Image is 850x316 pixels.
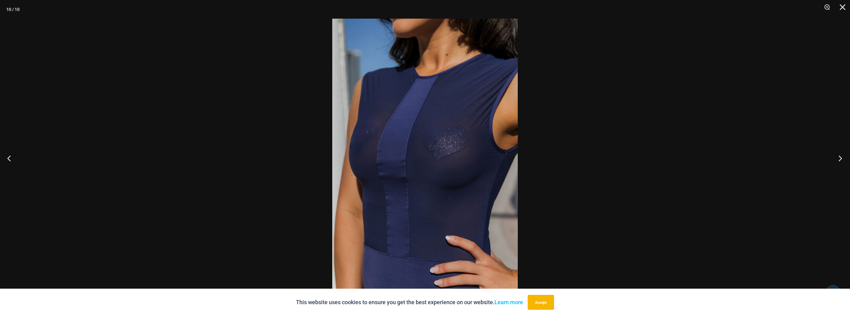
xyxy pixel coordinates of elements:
[528,295,554,310] button: Accept
[296,298,523,307] p: This website uses cookies to ensure you get the best experience on our website.
[332,19,518,297] img: Desire Me Navy 5192 Dress 14
[494,299,523,305] a: Learn more
[6,5,20,14] div: 10 / 10
[827,143,850,174] button: Next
